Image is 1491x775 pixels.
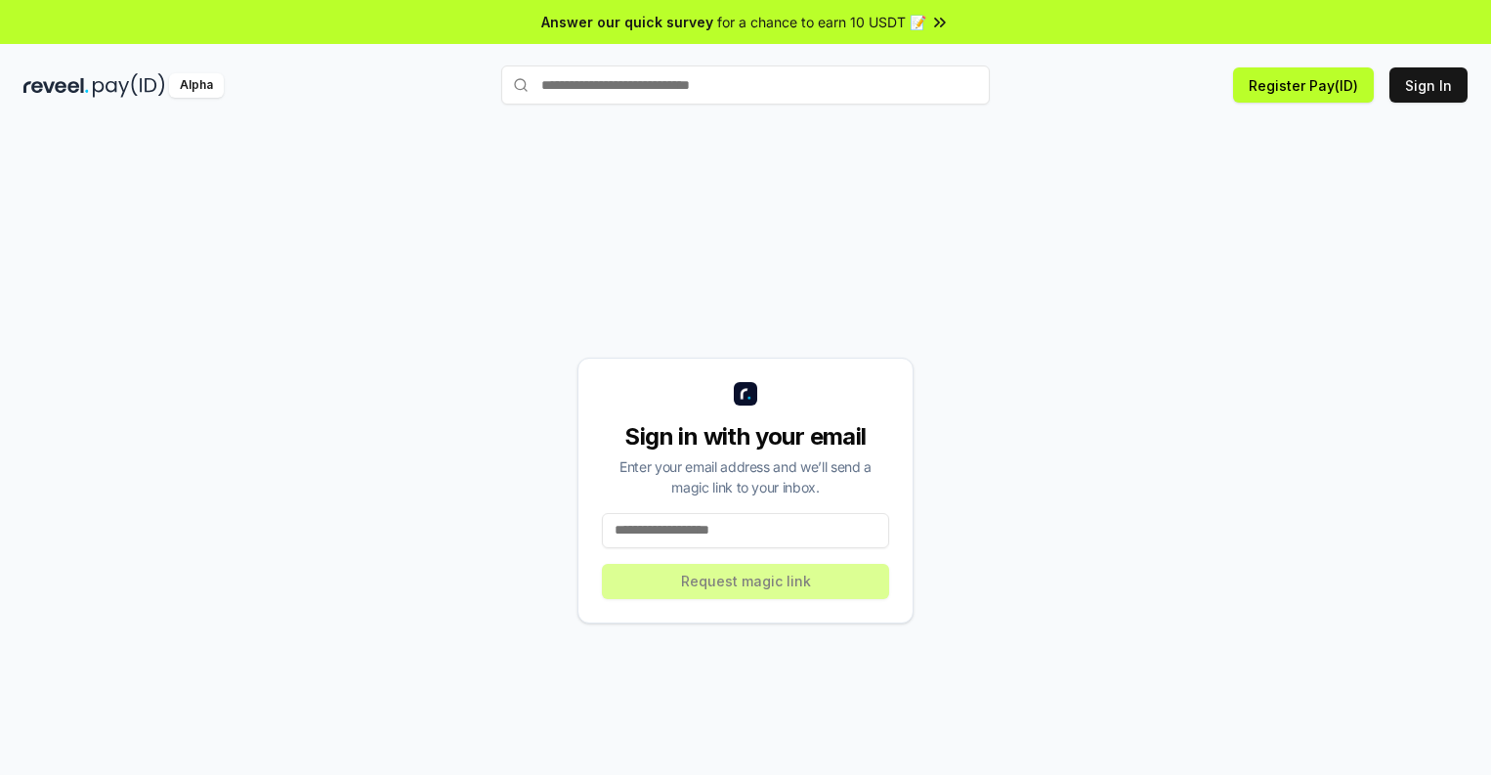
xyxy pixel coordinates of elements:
button: Register Pay(ID) [1233,67,1374,103]
div: Alpha [169,73,224,98]
img: pay_id [93,73,165,98]
span: for a chance to earn 10 USDT 📝 [717,12,926,32]
img: logo_small [734,382,757,406]
button: Sign In [1389,67,1468,103]
div: Sign in with your email [602,421,889,452]
div: Enter your email address and we’ll send a magic link to your inbox. [602,456,889,497]
span: Answer our quick survey [541,12,713,32]
img: reveel_dark [23,73,89,98]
